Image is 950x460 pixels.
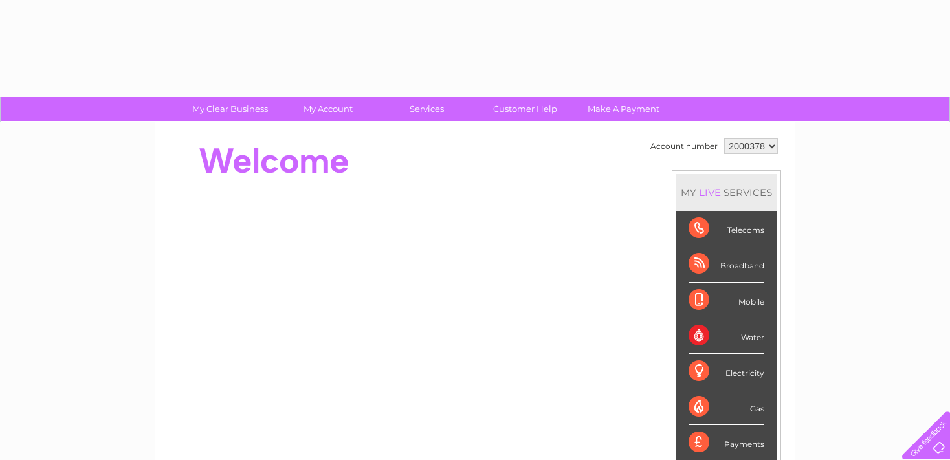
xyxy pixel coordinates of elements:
td: Account number [647,135,721,157]
a: Services [373,97,480,121]
div: Water [689,318,764,354]
div: LIVE [696,186,724,199]
a: My Account [275,97,382,121]
div: Broadband [689,246,764,282]
div: Mobile [689,283,764,318]
div: Telecoms [689,211,764,246]
a: My Clear Business [177,97,283,121]
a: Customer Help [472,97,579,121]
div: Payments [689,425,764,460]
a: Make A Payment [570,97,677,121]
div: MY SERVICES [676,174,777,211]
div: Electricity [689,354,764,389]
div: Gas [689,389,764,425]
